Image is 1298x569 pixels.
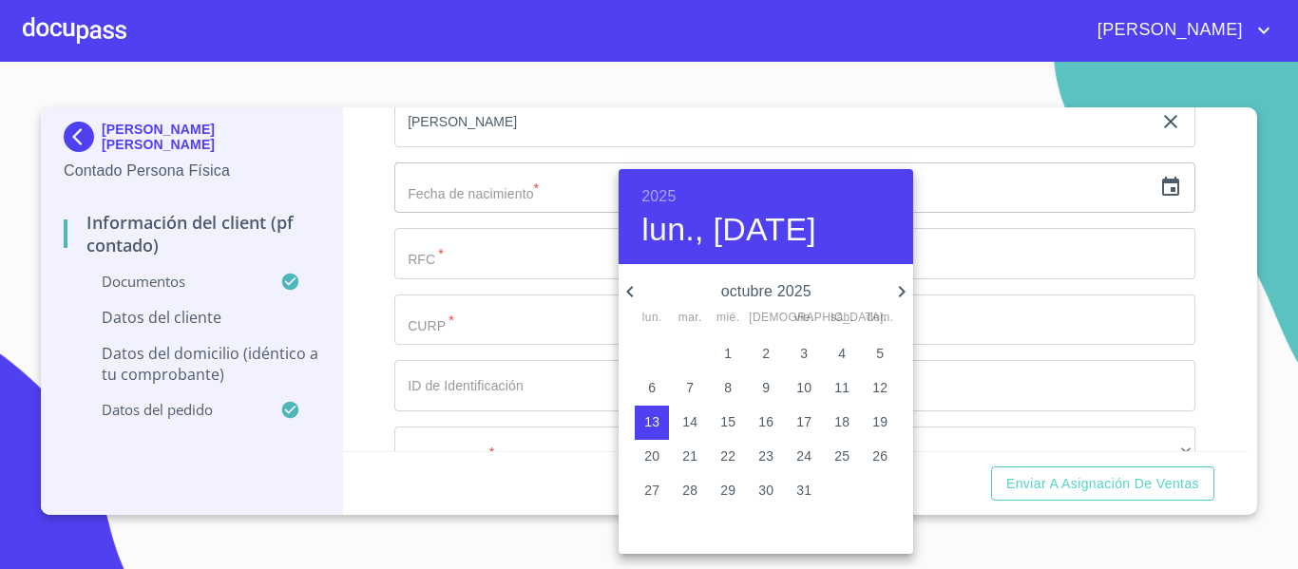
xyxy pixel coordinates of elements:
[838,344,846,363] p: 4
[863,440,897,474] button: 26
[711,337,745,371] button: 1
[796,481,811,500] p: 31
[749,406,783,440] button: 16
[787,440,821,474] button: 24
[872,446,888,465] p: 26
[800,344,808,363] p: 3
[641,183,676,210] button: 2025
[749,309,783,328] span: [DEMOGRAPHIC_DATA].
[749,371,783,406] button: 9
[876,344,884,363] p: 5
[787,309,821,328] span: vie.
[758,446,773,465] p: 23
[749,337,783,371] button: 2
[863,337,897,371] button: 5
[673,371,707,406] button: 7
[825,406,859,440] button: 18
[711,474,745,508] button: 29
[720,481,735,500] p: 29
[749,474,783,508] button: 30
[635,440,669,474] button: 20
[673,440,707,474] button: 21
[682,412,697,431] p: 14
[787,337,821,371] button: 3
[834,378,849,397] p: 11
[825,440,859,474] button: 25
[711,406,745,440] button: 15
[711,309,745,328] span: mié.
[787,406,821,440] button: 17
[682,481,697,500] p: 28
[644,446,659,465] p: 20
[635,309,669,328] span: lun.
[762,344,770,363] p: 2
[644,481,659,500] p: 27
[825,371,859,406] button: 11
[720,446,735,465] p: 22
[863,309,897,328] span: dom.
[644,412,659,431] p: 13
[641,210,816,250] button: lun., [DATE]
[673,474,707,508] button: 28
[834,412,849,431] p: 18
[834,446,849,465] p: 25
[796,378,811,397] p: 10
[863,406,897,440] button: 19
[762,378,770,397] p: 9
[648,378,656,397] p: 6
[872,412,888,431] p: 19
[724,378,732,397] p: 8
[872,378,888,397] p: 12
[673,406,707,440] button: 14
[711,440,745,474] button: 22
[787,474,821,508] button: 31
[796,446,811,465] p: 24
[641,280,890,303] p: octubre 2025
[825,309,859,328] span: sáb.
[686,378,694,397] p: 7
[749,440,783,474] button: 23
[787,371,821,406] button: 10
[720,412,735,431] p: 15
[711,371,745,406] button: 8
[724,344,732,363] p: 1
[635,406,669,440] button: 13
[863,371,897,406] button: 12
[635,474,669,508] button: 27
[673,309,707,328] span: mar.
[796,412,811,431] p: 17
[758,481,773,500] p: 30
[635,371,669,406] button: 6
[825,337,859,371] button: 4
[758,412,773,431] p: 16
[682,446,697,465] p: 21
